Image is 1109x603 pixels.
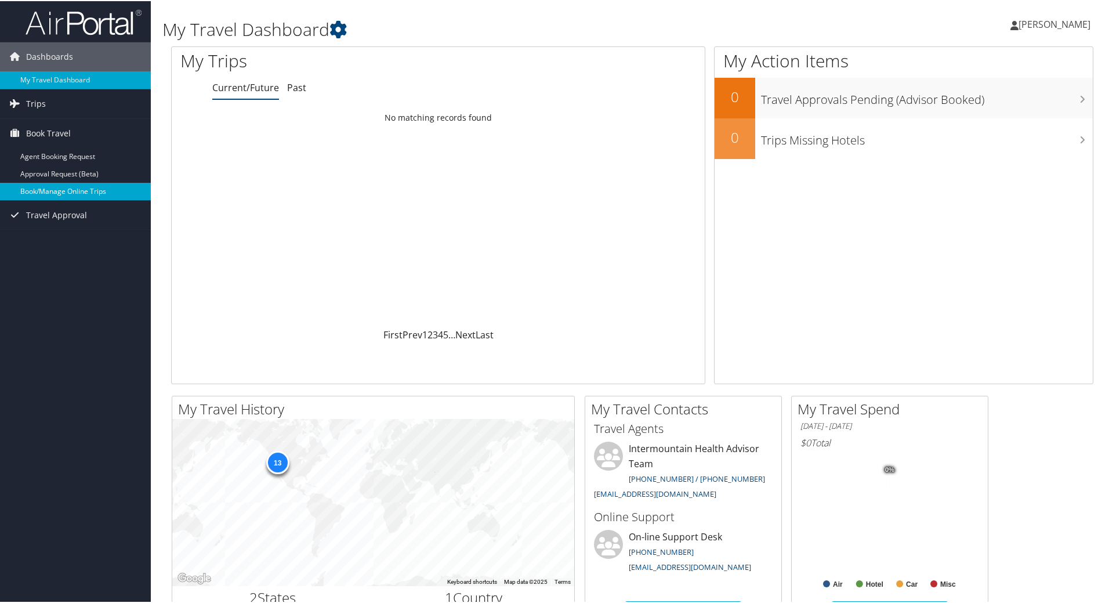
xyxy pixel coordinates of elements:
[800,435,811,448] span: $0
[26,118,71,147] span: Book Travel
[447,577,497,585] button: Keyboard shortcuts
[885,465,894,472] tspan: 0%
[594,420,773,436] h3: Travel Agents
[443,327,448,340] a: 5
[175,570,213,585] a: Open this area in Google Maps (opens a new window)
[906,579,918,587] text: Car
[455,327,476,340] a: Next
[1019,17,1090,30] span: [PERSON_NAME]
[798,398,988,418] h2: My Travel Spend
[594,508,773,524] h3: Online Support
[422,327,427,340] a: 1
[761,125,1093,147] h3: Trips Missing Hotels
[162,16,789,41] h1: My Travel Dashboard
[172,106,705,127] td: No matching records found
[178,398,574,418] h2: My Travel History
[715,48,1093,72] h1: My Action Items
[833,579,843,587] text: Air
[26,8,142,35] img: airportal-logo.png
[448,327,455,340] span: …
[26,88,46,117] span: Trips
[866,579,883,587] text: Hotel
[800,435,979,448] h6: Total
[629,472,765,483] a: [PHONE_NUMBER] / [PHONE_NUMBER]
[427,327,433,340] a: 2
[1010,6,1102,41] a: [PERSON_NAME]
[180,48,474,72] h1: My Trips
[266,450,289,473] div: 13
[554,577,571,584] a: Terms (opens in new tab)
[594,488,716,498] a: [EMAIL_ADDRESS][DOMAIN_NAME]
[588,529,778,576] li: On-line Support Desk
[629,546,694,556] a: [PHONE_NUMBER]
[476,327,494,340] a: Last
[383,327,403,340] a: First
[588,440,778,503] li: Intermountain Health Advisor Team
[175,570,213,585] img: Google
[800,420,979,431] h6: [DATE] - [DATE]
[629,561,751,571] a: [EMAIL_ADDRESS][DOMAIN_NAME]
[761,85,1093,107] h3: Travel Approvals Pending (Advisor Booked)
[940,579,956,587] text: Misc
[715,117,1093,158] a: 0Trips Missing Hotels
[212,80,279,93] a: Current/Future
[403,327,422,340] a: Prev
[287,80,306,93] a: Past
[433,327,438,340] a: 3
[715,127,755,146] h2: 0
[591,398,781,418] h2: My Travel Contacts
[715,86,755,106] h2: 0
[438,327,443,340] a: 4
[26,41,73,70] span: Dashboards
[715,77,1093,117] a: 0Travel Approvals Pending (Advisor Booked)
[26,200,87,229] span: Travel Approval
[504,577,548,584] span: Map data ©2025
